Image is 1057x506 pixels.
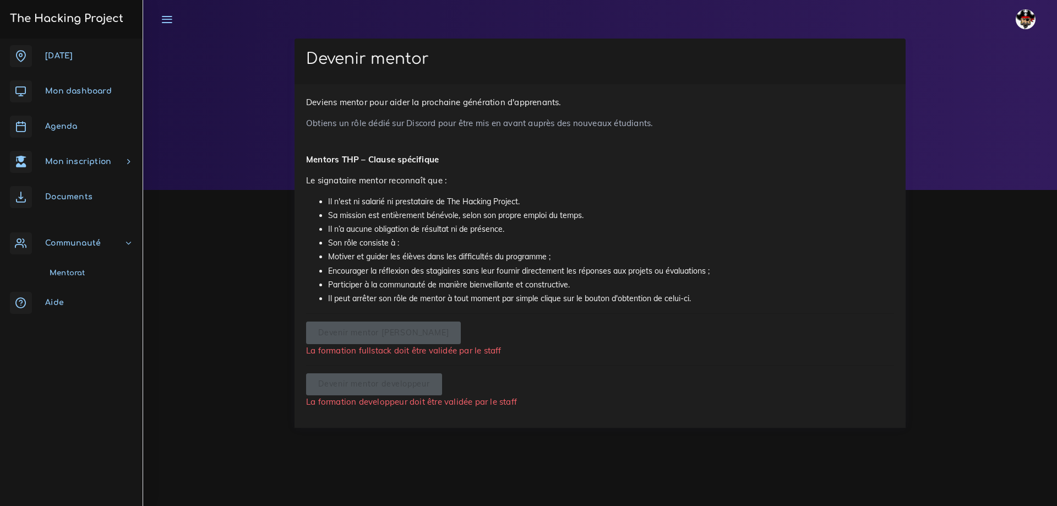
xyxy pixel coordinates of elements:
li: Motiver et guider les élèves dans les difficultés du programme ; [328,250,894,264]
span: Aide [45,298,64,307]
p: Le signataire mentor reconnaît que : [306,174,894,187]
h3: The Hacking Project [7,13,123,25]
li: Participer à la communauté de manière bienveillante et constructive. [328,278,894,292]
p: La formation developpeur doit être validée par le staff [306,395,894,409]
p: Deviens mentor pour aider la prochaine génération d'apprenants. [306,96,894,109]
p: La formation fullstack doit être validée par le staff [306,344,894,357]
button: Devenir mentor [PERSON_NAME] [306,322,461,344]
p: Obtiens un rôle dédié sur Discord pour être mis en avant auprès des nouveaux étudiants. [306,117,894,130]
span: Documents [45,193,92,201]
h1: Devenir mentor [306,50,894,69]
li: Encourager la réflexion des stagiaires sans leur fournir directement les réponses aux projets ou ... [328,264,894,278]
span: Mon dashboard [45,87,112,95]
li: Il n'est ni salarié ni prestataire de The Hacking Project. [328,195,894,209]
li: Son rôle consiste à : [328,236,894,250]
span: Communauté [45,239,101,247]
li: Il peut arrêter son rôle de mentor à tout moment par simple clique sur le bouton d'obtention de c... [328,292,894,306]
li: Sa mission est entièrement bénévole, selon son propre emploi du temps. [328,209,894,222]
span: Mon inscription [45,157,111,166]
li: Il n’a aucune obligation de résultat ni de présence. [328,222,894,236]
span: Agenda [45,122,77,130]
img: avatar [1016,9,1036,29]
button: Devenir mentor developpeur [306,373,442,396]
span: [DATE] [45,52,73,60]
strong: Mentors THP – Clause spécifique [306,154,439,165]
